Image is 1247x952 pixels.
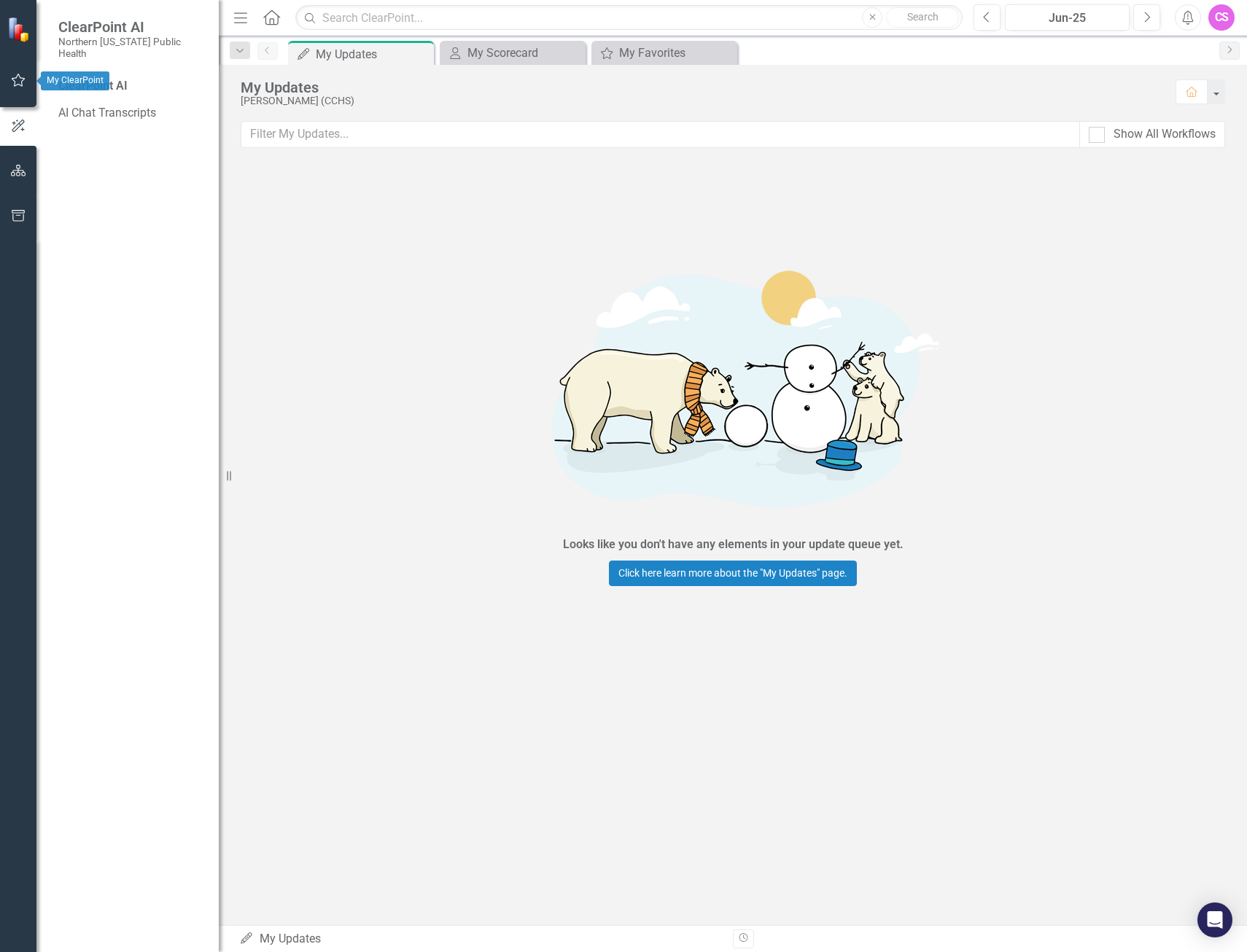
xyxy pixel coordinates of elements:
[241,121,1080,148] input: Filter My Updates...
[41,71,109,90] div: My ClearPoint
[563,537,904,553] div: Looks like you don't have any elements in your update queue yet.
[514,241,952,533] img: Getting started
[595,44,734,62] a: My Favorites
[1208,4,1235,31] button: CS
[58,78,204,95] div: ClearPoint AI
[295,5,963,31] input: Search ClearPoint...
[316,45,430,63] div: My Updates
[907,11,939,23] span: Search
[7,17,33,42] img: ClearPoint Strategy
[886,7,959,28] button: Search
[58,105,204,122] a: AI Chat Transcripts
[241,79,1161,95] div: My Updates
[619,44,734,62] div: My Favorites
[609,561,857,586] a: Click here learn more about the "My Updates" page.
[1010,9,1124,27] div: Jun-25
[467,44,582,62] div: My Scorecard
[1197,902,1232,937] div: Open Intercom Messenger
[239,931,722,948] div: My Updates
[58,36,204,60] small: Northern [US_STATE] Public Health
[443,44,582,62] a: My Scorecard
[58,18,204,36] span: ClearPoint AI
[1005,4,1130,31] button: Jun-25
[241,95,1161,106] div: [PERSON_NAME] (CCHS)
[1114,126,1216,143] div: Show All Workflows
